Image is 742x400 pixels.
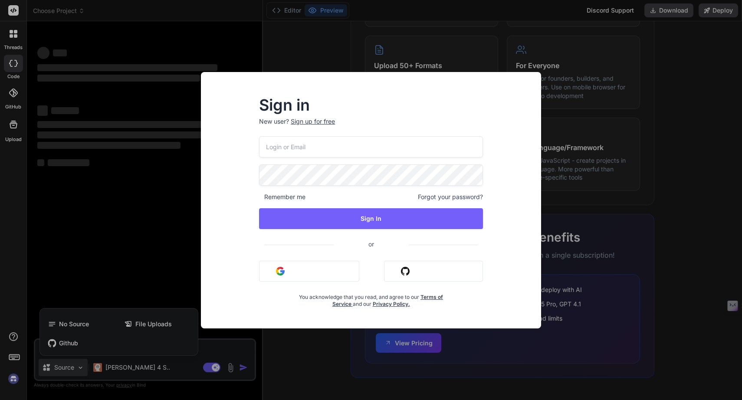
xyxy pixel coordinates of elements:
[384,261,483,282] button: Sign in with Github
[259,261,359,282] button: Sign in with Google
[418,193,483,201] span: Forgot your password?
[259,136,483,157] input: Login or Email
[296,289,446,308] div: You acknowledge that you read, and agree to our and our
[291,117,335,126] div: Sign up for free
[332,294,443,307] a: Terms of Service
[259,208,483,229] button: Sign In
[401,267,410,275] img: github
[259,193,305,201] span: Remember me
[276,267,285,275] img: google
[334,233,409,255] span: or
[259,98,483,112] h2: Sign in
[373,301,410,307] a: Privacy Policy.
[259,117,483,136] p: New user?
